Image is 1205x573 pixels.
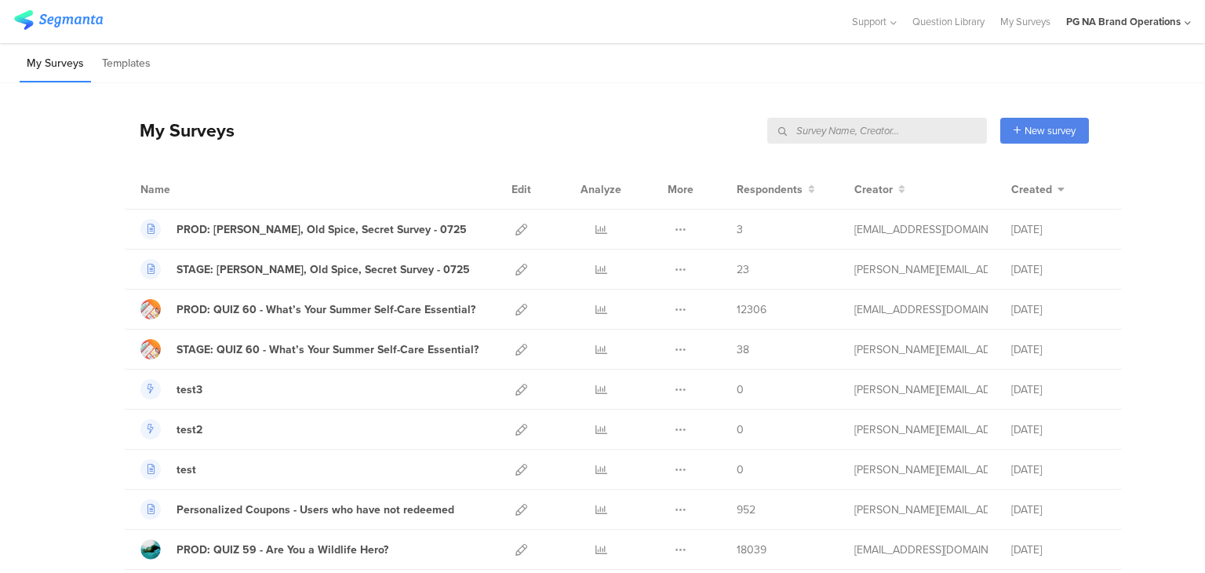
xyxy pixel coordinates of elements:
div: Name [140,181,235,198]
input: Survey Name, Creator... [767,118,987,144]
a: PROD: QUIZ 59 - Are You a Wildlife Hero? [140,539,388,560]
div: shirley.j@pg.com [854,341,988,358]
span: 0 [737,381,744,398]
a: test3 [140,379,202,400]
span: 952 [737,502,755,518]
div: [DATE] [1011,422,1105,438]
div: PROD: QUIZ 59 - Are You a Wildlife Hero? [177,542,388,558]
div: larson.m@pg.com [854,462,988,478]
img: segmanta logo [14,10,103,30]
div: larson.m@pg.com [854,381,988,398]
span: 3 [737,221,743,238]
span: 38 [737,341,749,358]
div: [DATE] [1011,221,1105,238]
a: Personalized Coupons - Users who have not redeemed [140,499,454,520]
div: Edit [504,170,538,209]
div: PG NA Brand Operations [1066,14,1181,29]
div: STAGE: QUIZ 60 - What’s Your Summer Self-Care Essential? [177,341,479,358]
div: More [664,170,697,209]
div: [DATE] [1011,341,1105,358]
div: PROD: QUIZ 60 - What’s Your Summer Self-Care Essential? [177,301,475,318]
li: Templates [95,46,158,82]
div: [DATE] [1011,502,1105,518]
div: larson.m@pg.com [854,502,988,518]
div: [DATE] [1011,381,1105,398]
button: Created [1011,181,1065,198]
li: My Surveys [20,46,91,82]
a: test [140,459,196,480]
div: PROD: Olay, Old Spice, Secret Survey - 0725 [177,221,467,238]
div: larson.m@pg.com [854,422,988,438]
a: PROD: [PERSON_NAME], Old Spice, Secret Survey - 0725 [140,219,467,239]
div: [DATE] [1011,542,1105,558]
span: 18039 [737,542,766,558]
a: PROD: QUIZ 60 - What’s Your Summer Self-Care Essential? [140,299,475,319]
div: Analyze [577,170,624,209]
div: [DATE] [1011,462,1105,478]
div: STAGE: Olay, Old Spice, Secret Survey - 0725 [177,261,470,278]
div: kumar.h.7@pg.com [854,301,988,318]
div: [DATE] [1011,261,1105,278]
div: test2 [177,422,202,438]
a: STAGE: QUIZ 60 - What’s Your Summer Self-Care Essential? [140,339,479,359]
button: Respondents [737,181,815,198]
div: yadav.vy.3@pg.com [854,221,988,238]
span: 23 [737,261,749,278]
span: Support [852,14,886,29]
span: 0 [737,462,744,478]
a: test2 [140,419,202,440]
span: Creator [854,181,893,198]
span: Created [1011,181,1052,198]
span: 0 [737,422,744,438]
span: New survey [1025,123,1076,138]
div: Personalized Coupons - Users who have not redeemed [177,502,454,518]
div: My Surveys [124,117,235,144]
span: 12306 [737,301,766,318]
div: shirley.j@pg.com [854,261,988,278]
div: test3 [177,381,202,398]
span: Respondents [737,181,803,198]
button: Creator [854,181,905,198]
a: STAGE: [PERSON_NAME], Old Spice, Secret Survey - 0725 [140,259,470,279]
div: kumar.h.7@pg.com [854,542,988,558]
div: test [177,462,196,478]
div: [DATE] [1011,301,1105,318]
